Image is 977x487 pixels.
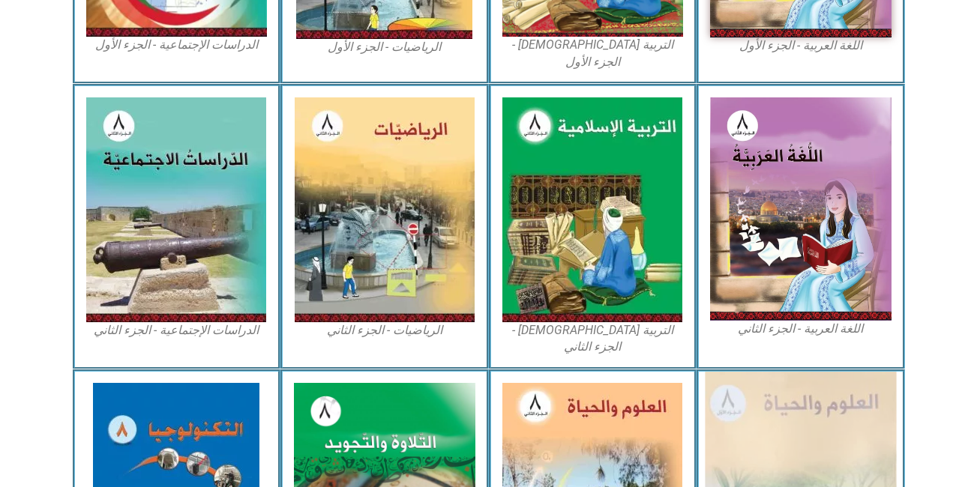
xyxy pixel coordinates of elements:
[294,39,475,55] figcaption: الرياضيات - الجزء الأول​
[502,322,684,356] figcaption: التربية [DEMOGRAPHIC_DATA] - الجزء الثاني
[86,37,268,53] figcaption: الدراسات الإجتماعية - الجزء الأول​
[294,322,475,339] figcaption: الرياضيات - الجزء الثاني
[502,37,684,70] figcaption: التربية [DEMOGRAPHIC_DATA] - الجزء الأول
[86,322,268,339] figcaption: الدراسات الإجتماعية - الجزء الثاني
[710,321,892,337] figcaption: اللغة العربية - الجزء الثاني
[710,37,892,54] figcaption: اللغة العربية - الجزء الأول​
